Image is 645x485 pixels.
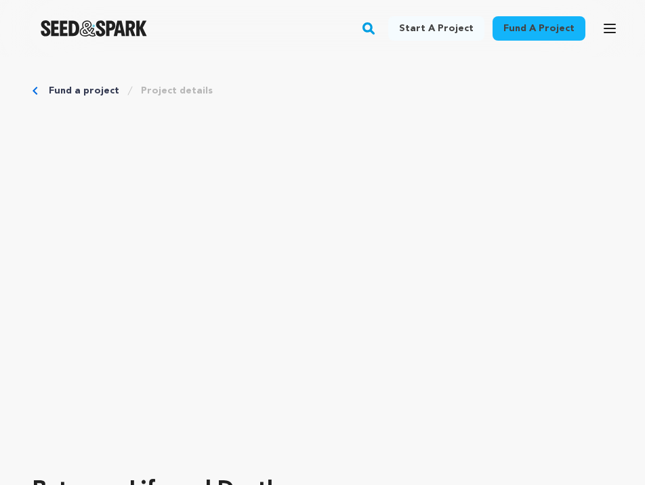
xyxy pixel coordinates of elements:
[493,16,585,41] a: Fund a project
[388,16,484,41] a: Start a project
[49,84,119,98] a: Fund a project
[41,20,147,37] img: Seed&Spark Logo Dark Mode
[141,84,213,98] a: Project details
[41,20,147,37] a: Seed&Spark Homepage
[33,84,612,98] div: Breadcrumb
